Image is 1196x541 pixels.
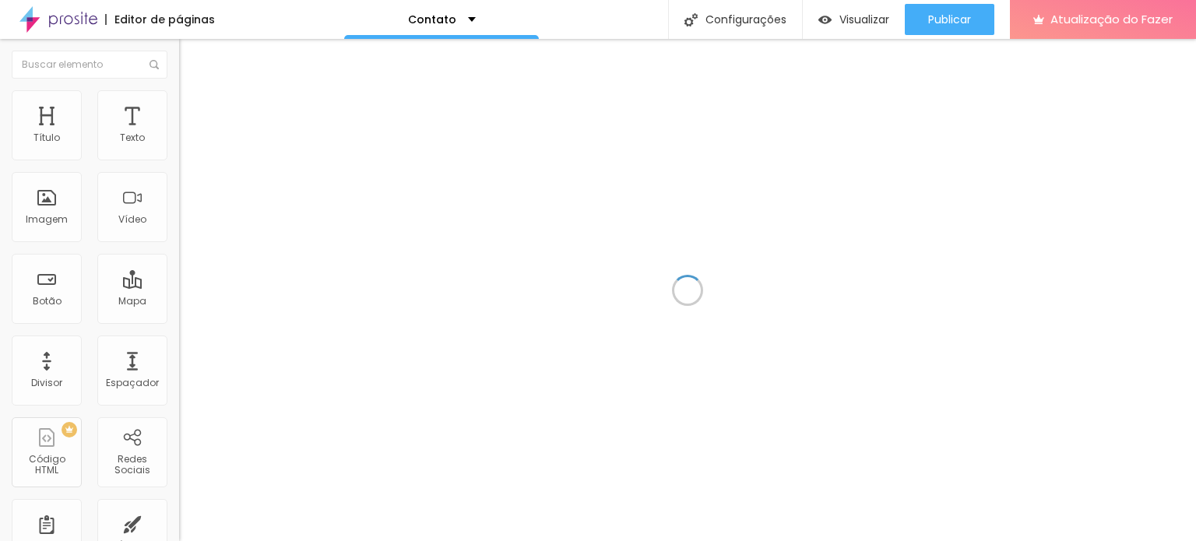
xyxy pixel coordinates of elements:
font: Redes Sociais [114,452,150,476]
font: Atualização do Fazer [1050,11,1173,27]
font: Visualizar [839,12,889,27]
font: Configurações [705,12,786,27]
font: Espaçador [106,376,159,389]
font: Botão [33,294,62,307]
button: Visualizar [803,4,905,35]
img: Ícone [149,60,159,69]
font: Publicar [928,12,971,27]
font: Mapa [118,294,146,307]
font: Divisor [31,376,62,389]
img: view-1.svg [818,13,832,26]
font: Imagem [26,213,68,226]
button: Publicar [905,4,994,35]
font: Editor de páginas [114,12,215,27]
font: Texto [120,131,145,144]
font: Código HTML [29,452,65,476]
input: Buscar elemento [12,51,167,79]
p: Contato [408,14,456,25]
font: Título [33,131,60,144]
img: Ícone [684,13,698,26]
font: Vídeo [118,213,146,226]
